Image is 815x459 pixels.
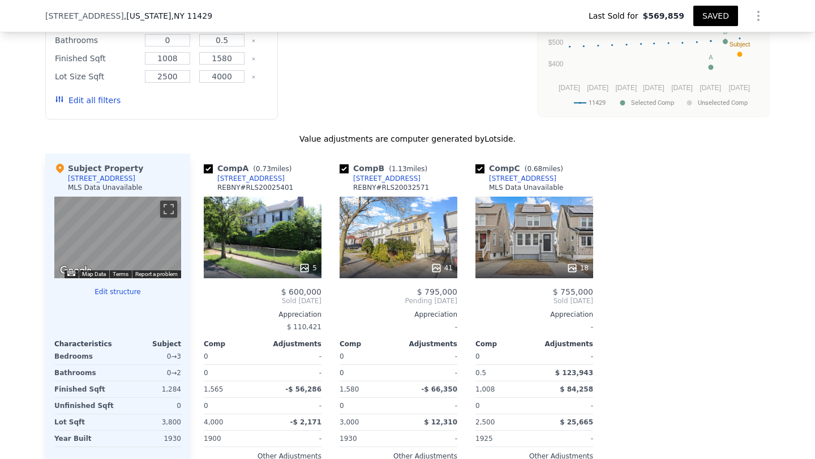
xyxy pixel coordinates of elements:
span: $ 84,258 [560,385,593,393]
span: , NY 11429 [171,11,212,20]
div: - [537,348,593,364]
div: 0 [340,365,396,381]
span: 1,008 [475,385,495,393]
div: - [401,398,457,414]
div: 1900 [204,431,260,447]
text: $400 [548,60,564,68]
div: 0 [120,398,181,414]
div: [STREET_ADDRESS] [489,174,556,183]
div: Finished Sqft [54,381,115,397]
span: 4,000 [204,418,223,426]
div: Comp C [475,163,568,174]
text: Unselected Comp [698,99,748,107]
div: Street View [54,197,181,278]
div: MLS Data Unavailable [489,183,564,192]
span: 1.13 [392,165,407,173]
div: Adjustments [534,339,593,348]
text: [DATE] [615,84,637,92]
div: Subject Property [54,163,143,174]
img: Google [57,263,95,278]
div: REBNY # RLS20025401 [217,183,293,192]
button: Clear [251,57,256,61]
div: - [340,319,457,335]
span: Sold [DATE] [204,296,321,305]
div: - [265,348,321,364]
div: Comp [204,339,263,348]
button: Edit all filters [55,95,121,106]
div: Year Built [54,431,115,447]
span: $ 123,943 [555,369,593,377]
span: 0 [475,402,480,410]
div: 5 [299,262,317,274]
div: - [265,398,321,414]
div: Appreciation [340,310,457,319]
div: - [265,365,321,381]
a: [STREET_ADDRESS] [340,174,421,183]
div: Value adjustments are computer generated by Lotside . [45,133,770,144]
span: $569,859 [642,10,684,22]
div: Comp [475,339,534,348]
span: 3,000 [340,418,359,426]
div: 1930 [120,431,181,447]
span: 0 [204,402,208,410]
div: - [265,431,321,447]
div: 1930 [340,431,396,447]
text: [DATE] [728,84,750,92]
div: - [475,319,593,335]
text: 11429 [589,99,606,107]
span: , [US_STATE] [124,10,212,22]
span: ( miles) [248,165,296,173]
div: Bedrooms [54,348,115,364]
span: $ 25,665 [560,418,593,426]
button: Clear [251,39,256,43]
div: - [401,431,457,447]
div: 3,800 [120,414,181,430]
div: Adjustments [263,339,321,348]
div: Adjustments [398,339,457,348]
div: 0 → 3 [120,348,181,364]
a: [STREET_ADDRESS] [204,174,285,183]
text: B [723,28,727,35]
button: Map Data [82,270,106,278]
span: 1,565 [204,385,223,393]
text: Subject [730,41,750,48]
div: REBNY # RLS20032571 [353,183,429,192]
span: -$ 66,350 [421,385,457,393]
button: SAVED [693,6,738,26]
div: Characteristics [54,339,118,348]
div: - [537,398,593,414]
span: 0.73 [256,165,271,173]
div: 0 [204,365,260,381]
div: Subject [118,339,181,348]
div: Appreciation [204,310,321,319]
span: 0 [340,402,344,410]
div: 0 → 2 [120,365,181,381]
text: [DATE] [587,84,608,92]
button: Toggle fullscreen view [160,201,177,218]
span: ( miles) [520,165,568,173]
div: 0.5 [475,365,532,381]
span: $ 600,000 [281,287,321,296]
span: Sold [DATE] [475,296,593,305]
span: -$ 56,286 [285,385,321,393]
span: $ 110,421 [287,323,321,331]
text: [DATE] [671,84,693,92]
div: Lot Sqft [54,414,115,430]
text: [DATE] [643,84,664,92]
button: Show Options [747,5,770,27]
div: Map [54,197,181,278]
a: Report a problem [135,271,178,277]
div: Bathrooms [54,365,115,381]
span: 0 [475,352,480,360]
div: 18 [567,262,589,274]
text: Selected Comp [631,99,674,107]
div: Comp A [204,163,296,174]
div: [STREET_ADDRESS] [68,174,135,183]
div: - [401,365,457,381]
span: $ 12,310 [424,418,457,426]
div: - [401,348,457,364]
span: 0 [340,352,344,360]
div: [STREET_ADDRESS] [353,174,421,183]
span: Last Sold for [589,10,643,22]
div: Appreciation [475,310,593,319]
